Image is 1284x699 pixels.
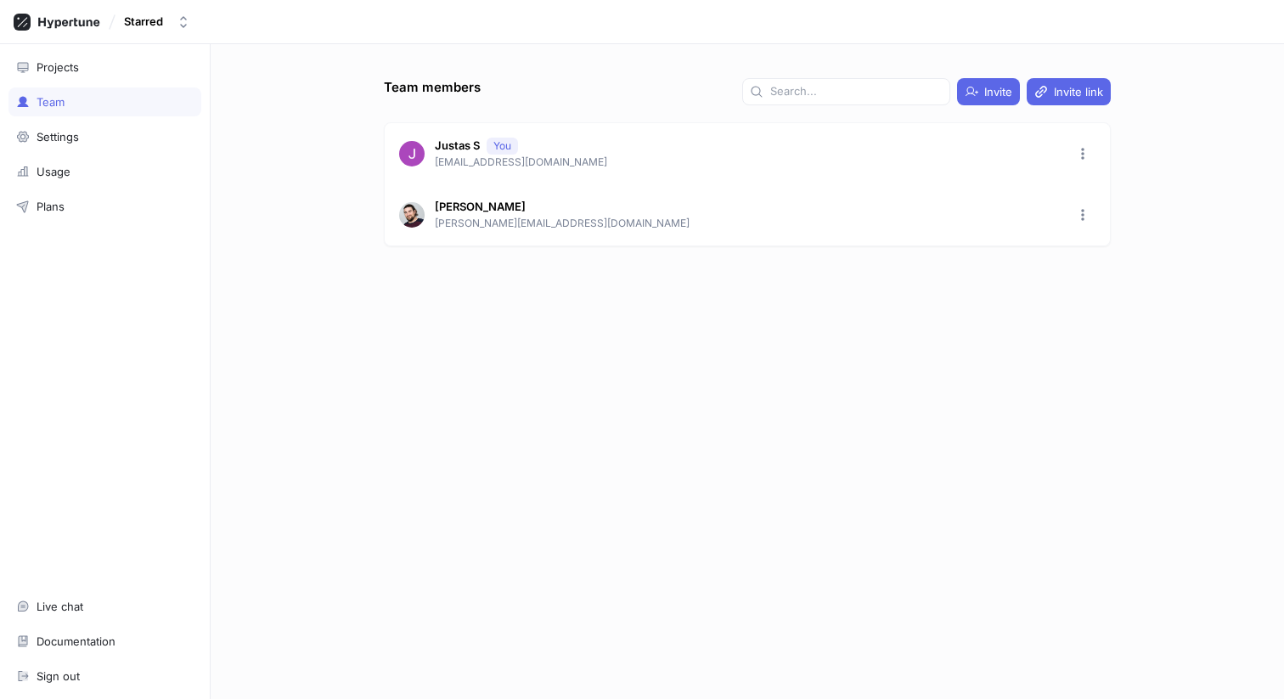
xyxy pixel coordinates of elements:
a: Documentation [8,627,201,656]
a: Plans [8,192,201,221]
p: [EMAIL_ADDRESS][DOMAIN_NAME] [435,155,1060,170]
div: Settings [37,130,79,144]
a: Settings [8,122,201,151]
span: Invite [984,87,1012,97]
img: User [399,202,425,228]
span: Invite link [1054,87,1103,97]
div: Projects [37,60,79,74]
img: User [399,141,425,166]
a: Usage [8,157,201,186]
div: Live chat [37,600,83,613]
input: Search... [770,83,943,100]
button: Starred [117,8,197,36]
button: Invite [957,78,1020,105]
p: Justas S [435,138,480,155]
p: [PERSON_NAME][EMAIL_ADDRESS][DOMAIN_NAME] [435,216,1060,231]
p: Team members [384,78,481,98]
a: Team [8,87,201,116]
a: Projects [8,53,201,82]
div: Plans [37,200,65,213]
div: Usage [37,165,70,178]
button: Invite link [1027,78,1111,105]
div: Team [37,95,65,109]
div: You [493,138,511,154]
div: Documentation [37,634,115,648]
div: Sign out [37,669,80,683]
div: Starred [124,14,163,29]
p: [PERSON_NAME] [435,199,526,216]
